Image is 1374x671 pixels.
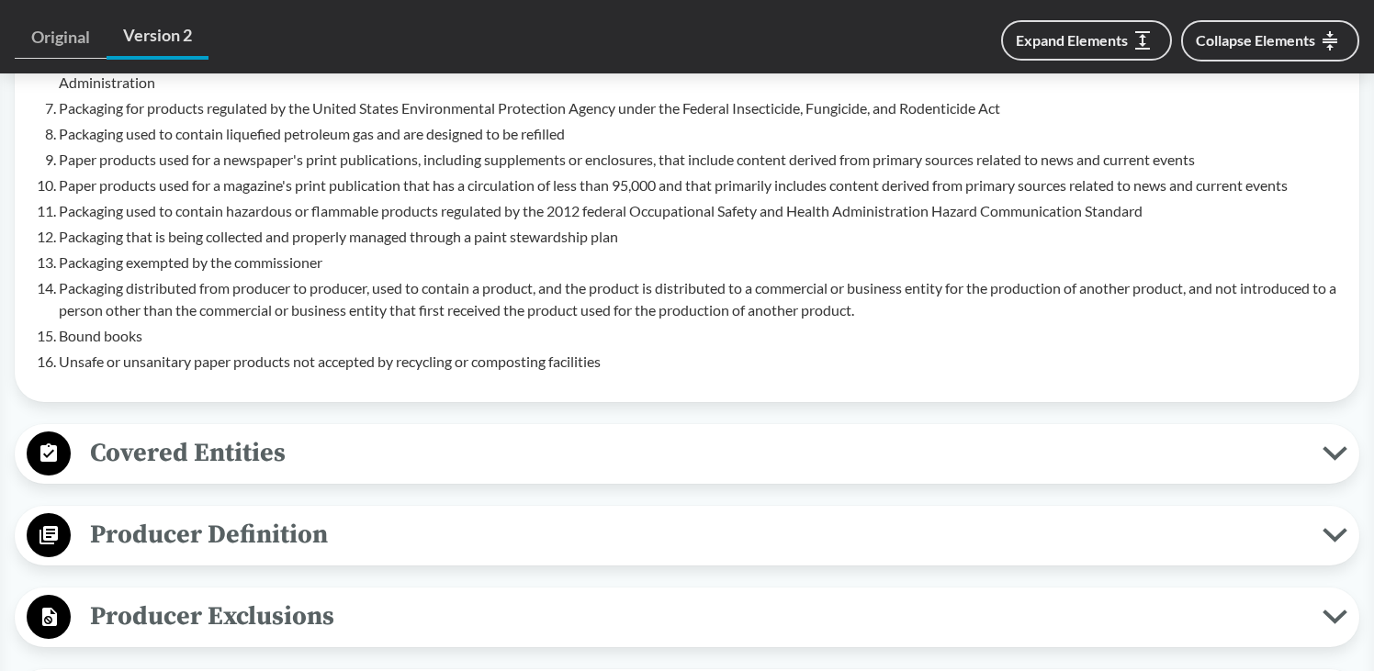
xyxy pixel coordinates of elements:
[21,594,1353,641] button: Producer Exclusions
[1001,20,1172,61] button: Expand Elements
[21,431,1353,477] button: Covered Entities
[15,17,107,59] a: Original
[59,123,1345,145] li: Packaging used to contain liquefied petroleum gas and are designed to be refilled
[59,277,1345,321] li: Packaging distributed from producer to producer, used to contain a product, and the product is di...
[71,514,1323,555] span: Producer Definition
[59,174,1345,196] li: Paper products used for a magazine's print publication that has a circulation of less than 95,000...
[59,351,1345,373] li: Unsafe or unsanitary paper products not accepted by recycling or composting facilities
[59,149,1345,171] li: Paper products used for a newspaper's print publications, including supplements or enclosures, th...
[59,325,1345,347] li: Bound books
[107,15,208,60] a: Version 2
[21,512,1353,559] button: Producer Definition
[59,252,1345,274] li: Packaging exempted by the commissioner
[71,432,1323,474] span: Covered Entities
[71,596,1323,637] span: Producer Exclusions
[59,226,1345,248] li: Packaging that is being collected and properly managed through a paint stewardship plan
[59,200,1345,222] li: Packaging used to contain hazardous or flammable products regulated by the 2012 federal Occupatio...
[1181,20,1359,62] button: Collapse Elements
[59,97,1345,119] li: Packaging for products regulated by the United States Environmental Protection Agency under the F...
